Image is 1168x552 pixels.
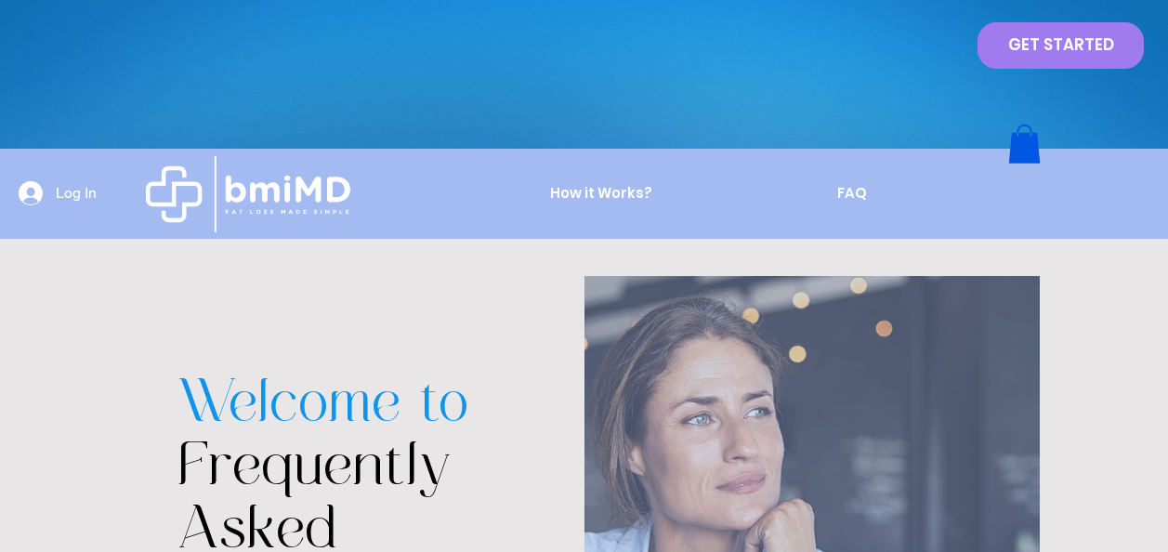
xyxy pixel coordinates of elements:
a: FAQ [744,170,961,217]
span: Log In [49,183,103,204]
span: Welcome to [177,374,468,426]
a: How it Works? [458,170,744,217]
button: Log In [6,176,110,211]
a: GET STARTED [978,22,1144,69]
p: FAQ [828,170,876,217]
p: How it Works? [541,170,662,217]
nav: Site [458,170,961,217]
span: GET STARTED [1008,34,1114,57]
